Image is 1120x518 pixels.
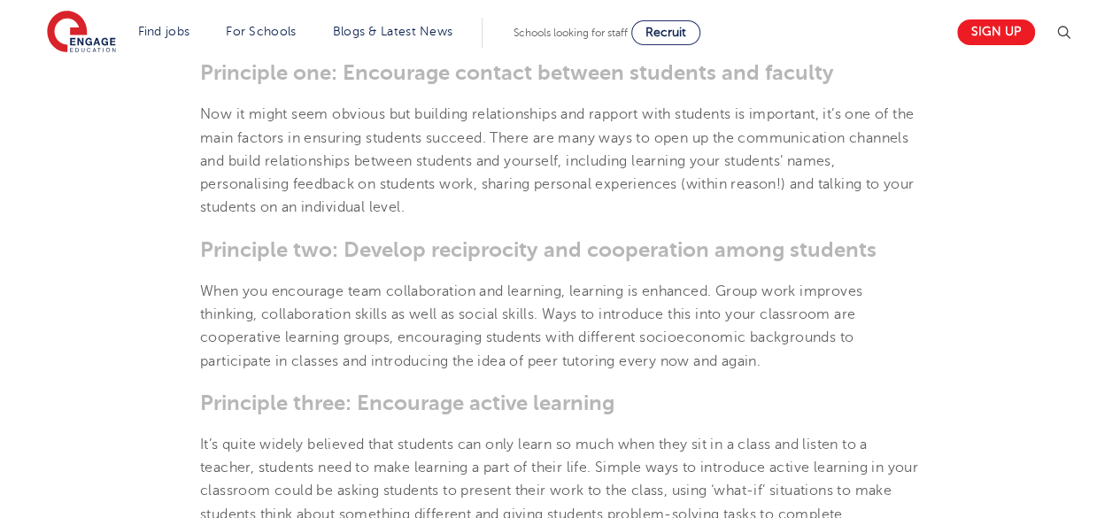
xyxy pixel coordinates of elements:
a: Recruit [631,20,700,45]
h3: Principle three: Encourage active learning [200,390,920,415]
span: Recruit [645,26,686,39]
h3: Principle one: Encourage contact between students and faculty [200,60,920,85]
a: Find jobs [138,25,190,38]
a: For Schools [226,25,296,38]
img: Engage Education [47,11,116,55]
a: Sign up [957,19,1035,45]
span: Schools looking for staff [514,27,628,39]
h3: Principle two: Develop reciprocity and cooperation among students [200,237,920,262]
a: Blogs & Latest News [333,25,453,38]
p: Now it might seem obvious but building relationships and rapport with students is important, it’s... [200,103,920,219]
p: When you encourage team collaboration and learning, learning is enhanced. Group work improves thi... [200,280,920,373]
